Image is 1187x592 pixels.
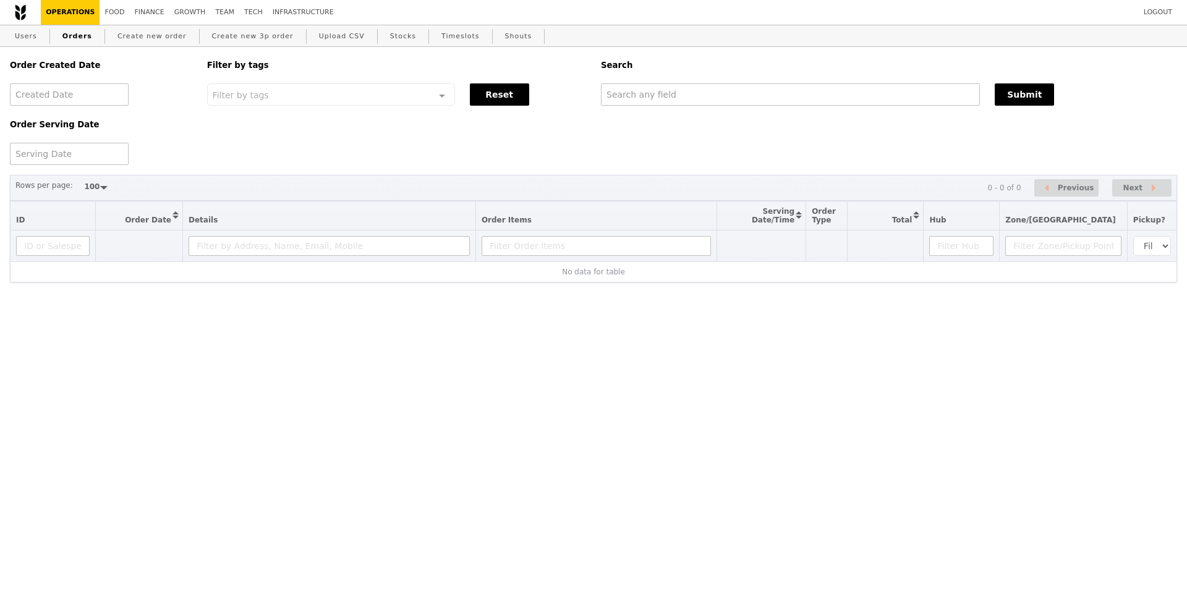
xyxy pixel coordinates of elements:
a: Timeslots [436,25,484,48]
span: Pickup? [1133,216,1165,224]
a: Shouts [500,25,537,48]
img: Grain logo [15,4,26,20]
span: ID [16,216,25,224]
span: Details [189,216,218,224]
span: Filter by tags [213,89,269,100]
h5: Filter by tags [207,61,586,70]
input: Filter Hub [929,236,993,256]
span: Order Items [482,216,532,224]
input: ID or Salesperson name [16,236,90,256]
button: Previous [1034,179,1099,197]
a: Create new 3p order [207,25,299,48]
button: Submit [995,83,1054,106]
span: Hub [929,216,946,224]
a: Orders [57,25,97,48]
input: Serving Date [10,143,129,165]
input: Filter by Address, Name, Email, Mobile [189,236,470,256]
a: Create new order [113,25,192,48]
input: Filter Order Items [482,236,711,256]
input: Filter Zone/Pickup Point [1005,236,1121,256]
a: Users [10,25,42,48]
h5: Order Created Date [10,61,192,70]
span: Next [1123,180,1142,195]
span: Zone/[GEOGRAPHIC_DATA] [1005,216,1116,224]
div: No data for table [16,268,1171,276]
button: Next [1112,179,1172,197]
label: Rows per page: [15,179,73,192]
div: 0 - 0 of 0 [987,184,1021,192]
h5: Search [601,61,1177,70]
button: Reset [470,83,529,106]
input: Search any field [601,83,980,106]
h5: Order Serving Date [10,120,192,129]
input: Created Date [10,83,129,106]
a: Stocks [385,25,421,48]
span: Previous [1058,180,1094,195]
span: Order Type [812,207,836,224]
a: Upload CSV [314,25,370,48]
